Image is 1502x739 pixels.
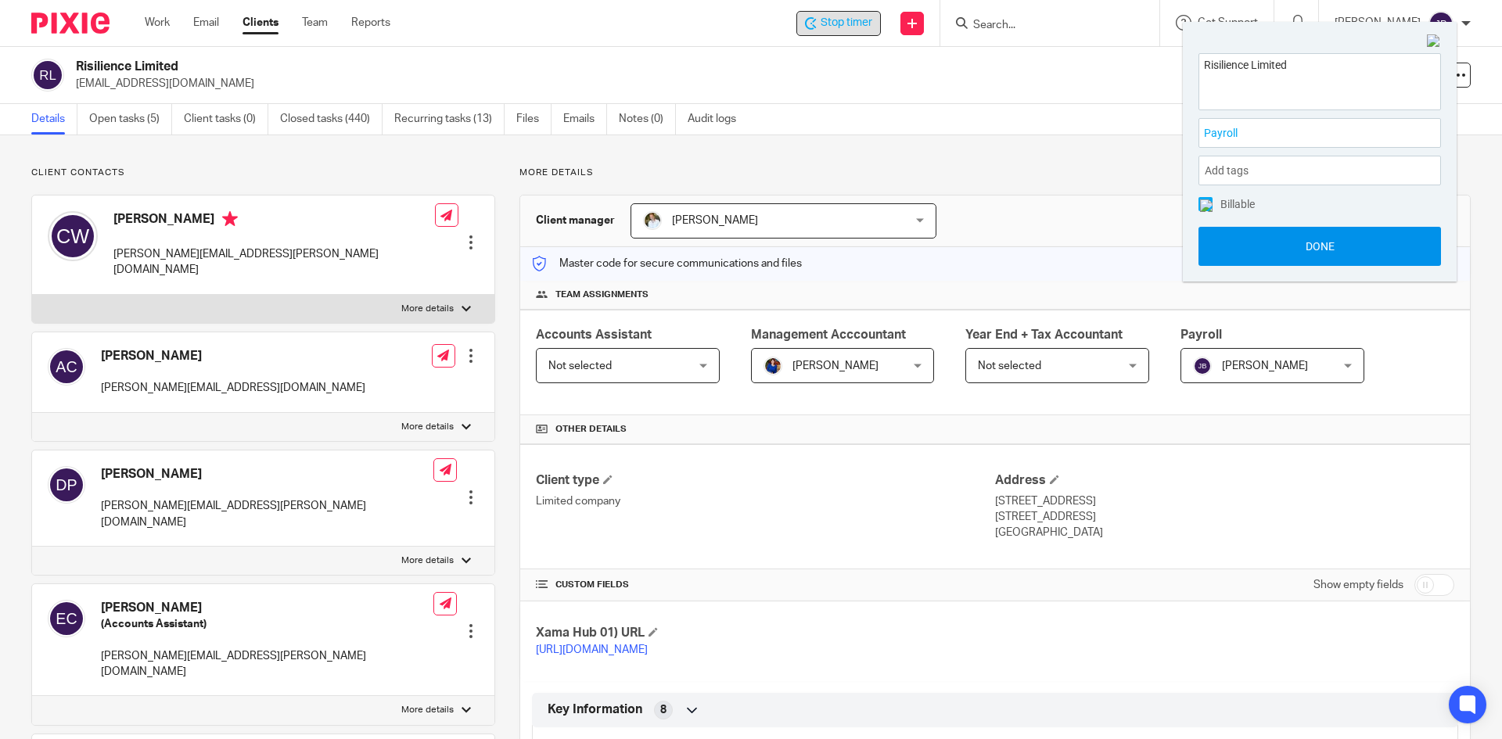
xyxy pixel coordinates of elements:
[101,648,433,680] p: [PERSON_NAME][EMAIL_ADDRESS][PERSON_NAME][DOMAIN_NAME]
[764,357,782,375] img: Nicole.jpeg
[821,15,872,31] span: Stop timer
[536,472,995,489] h4: Client type
[548,701,642,718] span: Key Information
[89,104,172,135] a: Open tasks (5)
[792,361,879,371] span: [PERSON_NAME]
[643,211,662,230] img: sarah-royle.jpg
[1193,357,1212,375] img: svg%3E
[972,19,1112,33] input: Search
[101,498,433,530] p: [PERSON_NAME][EMAIL_ADDRESS][PERSON_NAME][DOMAIN_NAME]
[532,256,802,271] p: Master code for secure communications and files
[1199,54,1440,105] textarea: Risilience Limited
[1220,199,1255,210] span: Billable
[243,15,278,30] a: Clients
[101,616,433,632] h5: (Accounts Assistant)
[536,493,995,509] p: Limited company
[48,466,85,504] img: svg%3E
[965,328,1123,341] span: Year End + Tax Accountant
[995,493,1454,509] p: [STREET_ADDRESS]
[401,554,454,567] p: More details
[660,702,667,718] span: 8
[31,59,64,91] img: svg%3E
[1198,17,1258,28] span: Get Support
[101,380,365,396] p: [PERSON_NAME][EMAIL_ADDRESS][DOMAIN_NAME]
[401,421,454,433] p: More details
[555,289,649,301] span: Team assignments
[619,104,676,135] a: Notes (0)
[280,104,383,135] a: Closed tasks (440)
[31,104,77,135] a: Details
[672,215,758,226] span: [PERSON_NAME]
[536,213,615,228] h3: Client manager
[193,15,219,30] a: Email
[548,361,612,371] span: Not selected
[519,167,1471,179] p: More details
[113,211,435,231] h4: [PERSON_NAME]
[688,104,748,135] a: Audit logs
[563,104,607,135] a: Emails
[1198,227,1441,266] button: Done
[48,600,85,637] img: svg%3E
[48,211,98,261] img: svg%3E
[1204,125,1401,142] span: Payroll
[1222,361,1308,371] span: [PERSON_NAME]
[76,59,1022,75] h2: Risilience Limited
[536,644,648,655] a: [URL][DOMAIN_NAME]
[1205,159,1256,183] span: Add tags
[1313,577,1403,593] label: Show empty fields
[995,525,1454,540] p: [GEOGRAPHIC_DATA]
[101,600,433,616] h4: [PERSON_NAME]
[1200,199,1213,212] img: checked.png
[76,76,1258,91] p: [EMAIL_ADDRESS][DOMAIN_NAME]
[101,466,433,483] h4: [PERSON_NAME]
[145,15,170,30] a: Work
[1335,15,1421,30] p: [PERSON_NAME]
[31,167,495,179] p: Client contacts
[222,211,238,227] i: Primary
[101,348,365,364] h4: [PERSON_NAME]
[995,509,1454,525] p: [STREET_ADDRESS]
[751,328,906,341] span: Management Acccountant
[978,361,1041,371] span: Not selected
[1428,11,1453,36] img: svg%3E
[555,423,627,436] span: Other details
[48,348,85,386] img: svg%3E
[796,11,881,36] div: Risilience Limited
[516,104,552,135] a: Files
[401,303,454,315] p: More details
[1427,34,1441,48] img: Close
[394,104,505,135] a: Recurring tasks (13)
[536,328,652,341] span: Accounts Assistant
[1180,328,1222,341] span: Payroll
[31,13,110,34] img: Pixie
[113,246,435,278] p: [PERSON_NAME][EMAIL_ADDRESS][PERSON_NAME][DOMAIN_NAME]
[302,15,328,30] a: Team
[536,579,995,591] h4: CUSTOM FIELDS
[351,15,390,30] a: Reports
[401,704,454,716] p: More details
[536,625,995,641] h4: Xama Hub 01) URL
[184,104,268,135] a: Client tasks (0)
[995,472,1454,489] h4: Address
